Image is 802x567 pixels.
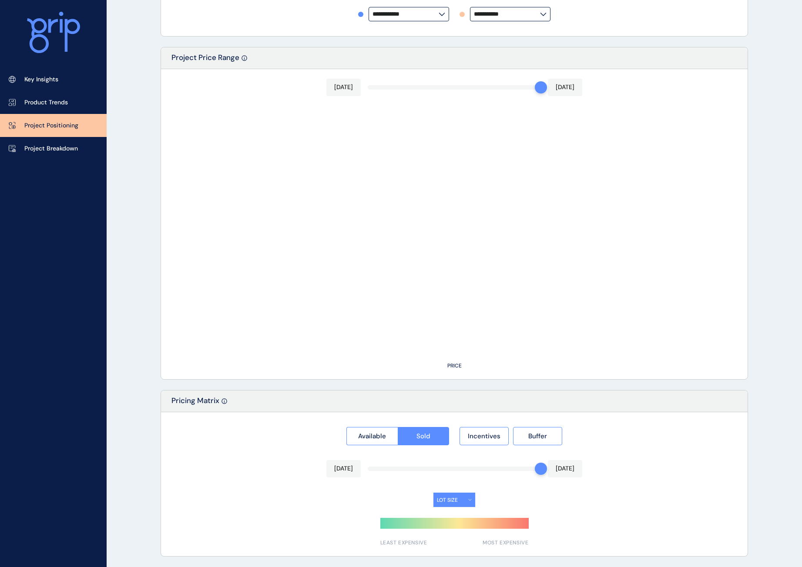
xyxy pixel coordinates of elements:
p: Project Positioning [24,121,78,130]
p: Product Trends [24,98,68,107]
p: Pricing Matrix [171,396,219,412]
p: Key Insights [24,75,58,84]
p: Project Price Range [171,53,239,69]
p: Project Breakdown [24,144,78,153]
